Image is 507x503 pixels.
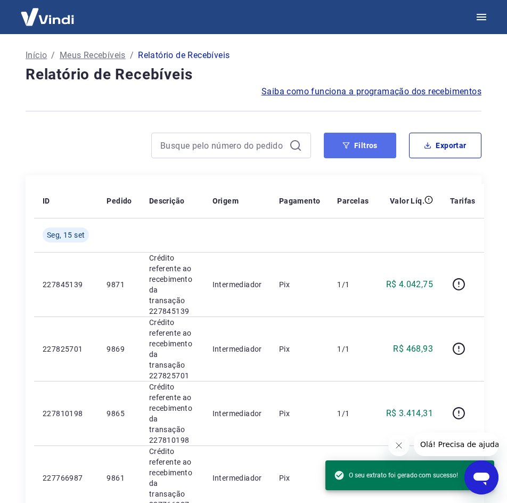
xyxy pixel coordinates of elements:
p: Descrição [149,196,185,206]
p: 227810198 [43,408,89,419]
p: Crédito referente ao recebimento da transação 227810198 [149,382,195,445]
p: Relatório de Recebíveis [138,49,230,62]
p: 227845139 [43,279,89,290]
p: / [51,49,55,62]
span: O seu extrato foi gerado com sucesso! [334,470,458,481]
p: 9869 [107,344,132,354]
p: Pedido [107,196,132,206]
p: / [130,49,134,62]
p: 9865 [107,408,132,419]
p: Valor Líq. [390,196,424,206]
p: Intermediador [212,279,262,290]
button: Filtros [324,133,396,158]
p: 9871 [107,279,132,290]
p: 227825701 [43,344,89,354]
p: R$ 3.414,31 [386,407,433,420]
p: Pix [279,344,321,354]
input: Busque pelo número do pedido [160,137,285,153]
span: Olá! Precisa de ajuda? [6,7,89,16]
p: 1/1 [337,279,369,290]
p: ID [43,196,50,206]
iframe: Mensagem da empresa [414,433,498,456]
p: 227766987 [43,473,89,483]
p: Intermediador [212,344,262,354]
p: Pix [279,408,321,419]
p: Crédito referente ao recebimento da transação 227825701 [149,317,195,381]
p: Crédito referente ao recebimento da transação 227845139 [149,253,195,317]
p: R$ 4.042,75 [386,278,433,291]
p: 1/1 [337,344,369,354]
span: Seg, 15 set [47,230,85,240]
p: 1/1 [337,408,369,419]
p: Parcelas [337,196,369,206]
a: Saiba como funciona a programação dos recebimentos [261,85,481,98]
p: 9861 [107,473,132,483]
p: Intermediador [212,473,262,483]
button: Exportar [409,133,481,158]
iframe: Fechar mensagem [388,435,410,456]
p: Origem [212,196,239,206]
p: Pagamento [279,196,321,206]
p: Pix [279,279,321,290]
p: Tarifas [450,196,476,206]
a: Meus Recebíveis [60,49,126,62]
p: Intermediador [212,408,262,419]
p: Pix [279,473,321,483]
h4: Relatório de Recebíveis [26,64,481,85]
p: R$ 468,93 [393,343,433,355]
a: Início [26,49,47,62]
img: Vindi [13,1,82,33]
iframe: Botão para abrir a janela de mensagens [464,460,498,494]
